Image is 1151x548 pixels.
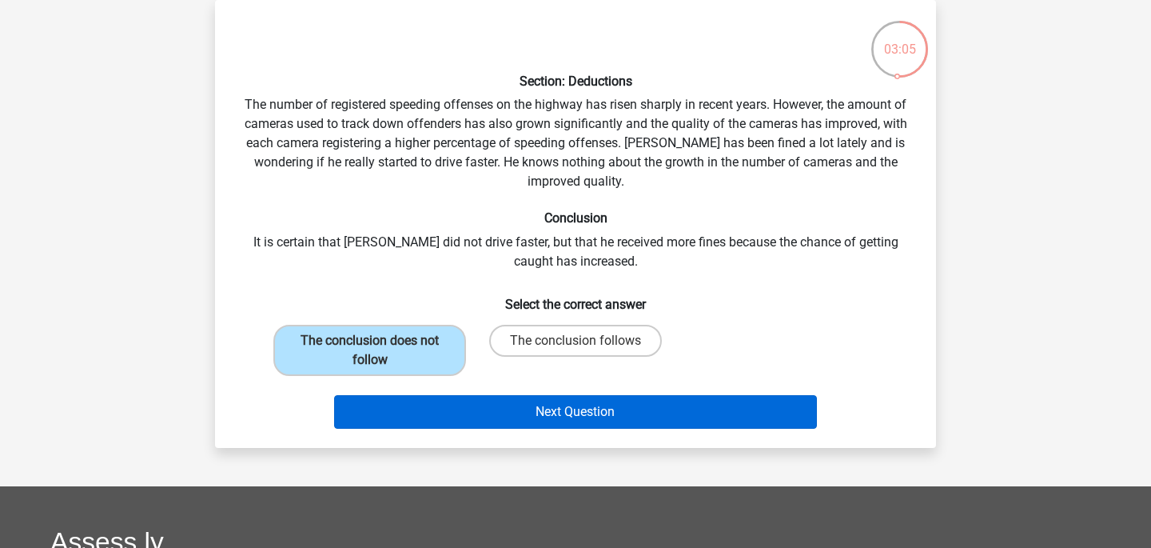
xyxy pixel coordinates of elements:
div: The number of registered speeding offenses on the highway has risen sharply in recent years. Howe... [221,13,930,435]
h6: Conclusion [241,210,910,226]
label: The conclusion follows [489,325,662,357]
h6: Section: Deductions [241,74,910,89]
div: 03:05 [870,19,930,59]
h6: Select the correct answer [241,284,910,312]
button: Next Question [334,395,818,429]
label: The conclusion does not follow [273,325,466,376]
